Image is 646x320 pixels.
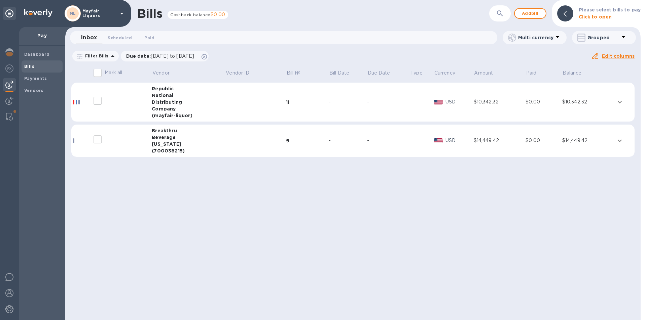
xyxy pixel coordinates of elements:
[287,70,309,77] span: Bill №
[520,9,540,17] span: Add bill
[152,70,178,77] span: Vendor
[445,98,474,105] p: USD
[152,99,225,105] div: Distributing
[434,100,443,104] img: USD
[24,88,44,93] b: Vendors
[474,70,502,77] span: Amount
[526,137,562,144] div: $0.00
[526,98,562,105] div: $0.00
[286,137,329,144] div: 9
[526,70,537,77] p: Paid
[3,7,16,20] div: Unpin categories
[329,98,367,105] div: -
[152,85,225,92] div: Republic
[151,53,194,59] span: [DATE] to [DATE]
[563,70,590,77] span: Balance
[526,70,545,77] span: Paid
[226,70,258,77] span: Vendor ID
[474,137,526,144] div: $14,449.42
[70,11,76,16] b: ML
[152,141,225,147] div: [US_STATE]
[518,34,553,41] p: Multi currency
[5,64,13,73] img: Foreign exchange
[286,99,329,105] div: 11
[514,8,546,19] button: Addbill
[329,137,367,144] div: -
[579,7,641,12] b: Please select bills to pay
[434,138,443,143] img: USD
[24,64,34,69] b: Bills
[81,33,97,42] span: Inbox
[445,137,474,144] p: USD
[24,9,52,17] img: Logo
[474,98,526,105] div: $10,342.32
[152,134,225,141] div: Beverage
[152,127,225,134] div: Breakthru
[579,14,612,19] b: Click to open
[367,98,410,105] div: -
[329,70,349,77] p: Bill Date
[82,9,116,18] p: Mayfair Liquors
[137,6,162,20] h1: Bills
[144,34,154,41] span: Paid
[562,98,614,105] div: $10,342.32
[121,51,209,61] div: Due date:[DATE] to [DATE]
[24,52,50,57] b: Dashboard
[82,53,109,59] p: Filter Bills
[226,70,249,77] p: Vendor ID
[152,147,225,154] div: (700038215)
[587,34,619,41] p: Grouped
[108,34,132,41] span: Scheduled
[211,12,225,17] span: $0.00
[615,136,625,146] button: expand row
[615,97,625,107] button: expand row
[410,70,423,77] p: Type
[152,112,225,119] div: (mayfair-liquor)
[105,69,122,76] p: Mark all
[474,70,493,77] p: Amount
[152,105,225,112] div: Company
[562,137,614,144] div: $14,449.42
[24,32,60,39] p: Pay
[368,70,390,77] p: Due Date
[434,70,455,77] p: Currency
[24,76,47,81] b: Payments
[170,12,210,17] span: Cashback balance
[152,92,225,99] div: National
[602,53,635,59] u: Edit columns
[126,53,198,59] p: Due date :
[563,70,581,77] p: Balance
[152,70,170,77] p: Vendor
[367,137,410,144] div: -
[287,70,300,77] p: Bill №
